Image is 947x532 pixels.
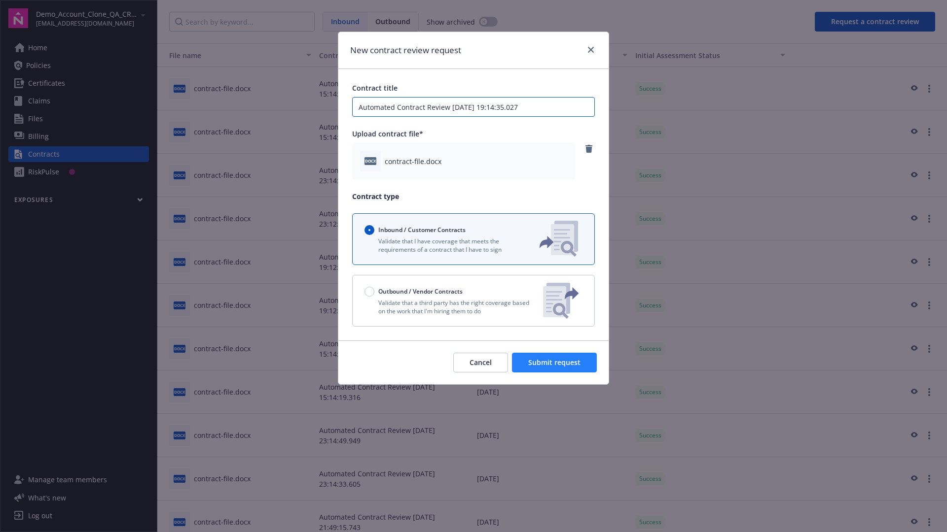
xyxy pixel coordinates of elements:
[583,143,595,155] a: remove
[364,299,535,315] p: Validate that a third party has the right coverage based on the work that I'm hiring them to do
[364,287,374,297] input: Outbound / Vendor Contracts
[453,353,508,372] button: Cancel
[378,226,466,234] span: Inbound / Customer Contracts
[352,97,595,117] input: Enter a title for this contract
[512,353,597,372] button: Submit request
[364,237,523,254] p: Validate that I have coverage that meets the requirements of a contract that I have to sign
[352,83,398,93] span: Contract title
[528,358,581,367] span: Submit request
[352,213,595,265] button: Inbound / Customer ContractsValidate that I have coverage that meets the requirements of a contra...
[352,275,595,327] button: Outbound / Vendor ContractsValidate that a third party has the right coverage based on the work t...
[352,129,423,138] span: Upload contract file*
[352,191,595,201] p: Contract type
[385,156,441,166] span: contract-file.docx
[470,358,492,367] span: Cancel
[378,287,463,296] span: Outbound / Vendor Contracts
[364,157,376,165] span: docx
[350,44,461,57] h1: New contract review request
[585,44,597,56] a: close
[364,225,374,235] input: Inbound / Customer Contracts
